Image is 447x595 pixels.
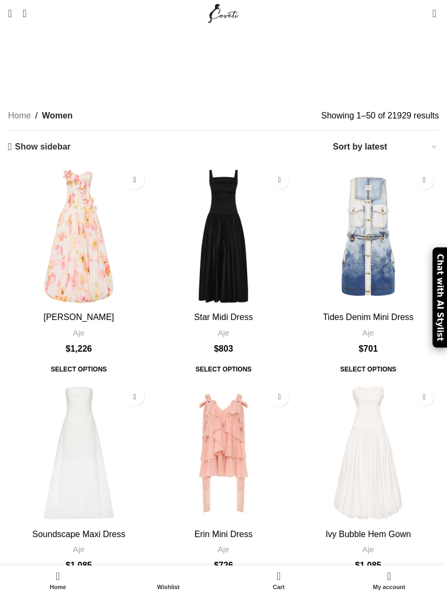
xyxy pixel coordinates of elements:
[333,360,404,379] span: Select options
[223,568,334,592] a: 0 Cart
[362,327,374,338] a: Aje
[297,166,439,307] a: Tides Denim Mini Dress
[325,530,411,539] a: Ivy Bubble Hem Gown
[73,544,85,555] a: Aje
[43,313,114,322] a: [PERSON_NAME]
[359,344,363,353] span: $
[8,109,73,123] nav: Breadcrumb
[278,568,286,576] span: 0
[334,568,444,592] a: My account
[113,568,223,592] a: Wishlist
[362,544,374,555] a: Aje
[416,3,427,24] div: My Wishlist
[195,530,252,539] a: Erin Mini Dress
[297,382,439,524] a: Ivy Bubble Hem Gown
[214,344,219,353] span: $
[214,561,219,570] span: $
[198,63,249,73] a: Categories
[66,344,71,353] span: $
[433,5,441,13] span: 0
[8,382,150,524] a: Soundscape Maxi Dress
[153,166,294,307] a: Star Midi Dress
[32,530,125,539] a: Soundscape Maxi Dress
[427,3,442,24] a: 0
[8,166,150,307] a: Gracie Gown
[17,3,32,24] a: Search
[153,382,294,524] img: Aje Pink Dresses
[188,360,259,379] span: Select options
[113,568,223,592] div: My wishlist
[355,561,360,570] span: $
[297,166,439,307] img: Aje Blue Dresses
[3,3,17,24] a: Open mobile menu
[153,382,294,524] a: Erin Mini Dress
[229,584,329,591] span: Cart
[188,360,259,379] a: Select options for “Star Midi Dress”
[153,166,294,307] img: Aje Black Dresses
[332,139,439,154] select: Shop order
[321,109,439,123] p: Showing 1–50 of 21929 results
[218,327,229,338] a: Aje
[73,327,85,338] a: Aje
[118,584,218,591] span: Wishlist
[339,584,439,591] span: My account
[214,561,233,570] bdi: 726
[218,544,229,555] a: Aje
[190,35,256,58] h1: Women
[223,568,334,592] div: My cart
[333,360,404,379] a: Select options for “Tides Denim Mini Dress”
[355,561,382,570] bdi: 1,085
[66,344,92,353] bdi: 1,226
[66,561,71,570] span: $
[8,382,150,524] img: Aje Ivory Dresses
[8,109,31,123] a: Home
[297,382,439,524] img: Aje Ivory Dresses
[43,360,115,379] span: Select options
[323,313,413,322] a: Tides Denim Mini Dress
[3,568,113,592] a: Home
[214,344,233,353] bdi: 803
[8,142,71,152] a: Show sidebar
[43,360,115,379] a: Select options for “Gracie Gown”
[359,344,378,353] bdi: 701
[42,109,72,123] span: Women
[194,313,252,322] a: Star Midi Dress
[66,561,92,570] bdi: 1,085
[206,8,242,17] a: Site logo
[8,166,150,307] img: Aje Multicolour Dresses
[8,584,108,591] span: Home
